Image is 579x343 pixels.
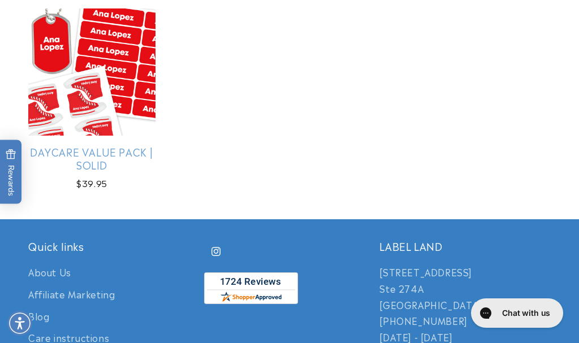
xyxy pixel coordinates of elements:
[204,272,298,308] a: shopperapproved.com
[465,294,568,332] iframe: Gorgias live chat messenger
[7,311,32,336] div: Accessibility Menu
[6,149,16,196] span: Rewards
[379,240,551,253] h2: LABEL LAND
[28,264,71,283] a: About Us
[28,240,200,253] h2: Quick links
[28,145,155,172] a: Daycare Value Pack | Solid
[28,283,115,305] a: Affiliate Marketing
